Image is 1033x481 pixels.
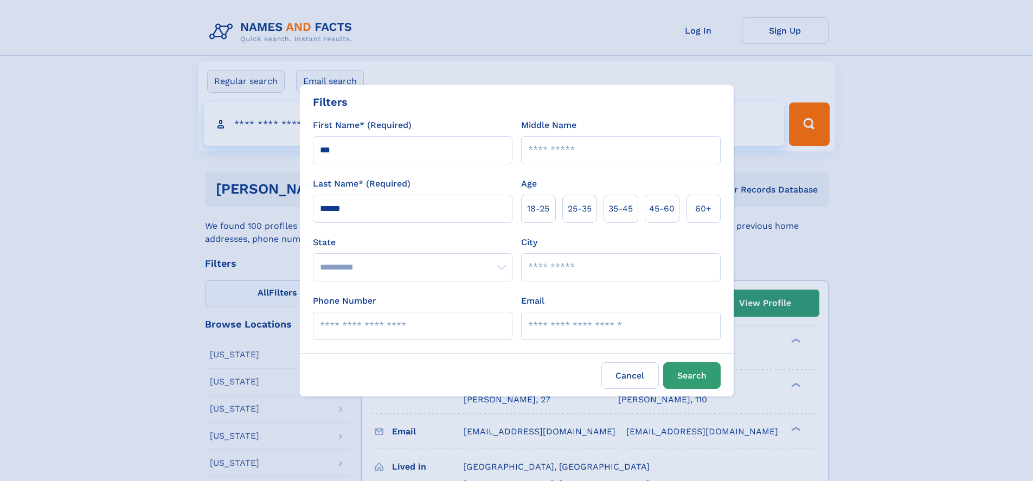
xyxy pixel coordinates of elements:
[313,94,348,110] div: Filters
[521,236,537,249] label: City
[663,362,721,389] button: Search
[649,202,675,215] span: 45‑60
[608,202,633,215] span: 35‑45
[521,177,537,190] label: Age
[313,119,412,132] label: First Name* (Required)
[695,202,711,215] span: 60+
[527,202,549,215] span: 18‑25
[521,119,576,132] label: Middle Name
[568,202,592,215] span: 25‑35
[313,177,410,190] label: Last Name* (Required)
[313,294,376,307] label: Phone Number
[601,362,659,389] label: Cancel
[313,236,512,249] label: State
[521,294,544,307] label: Email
